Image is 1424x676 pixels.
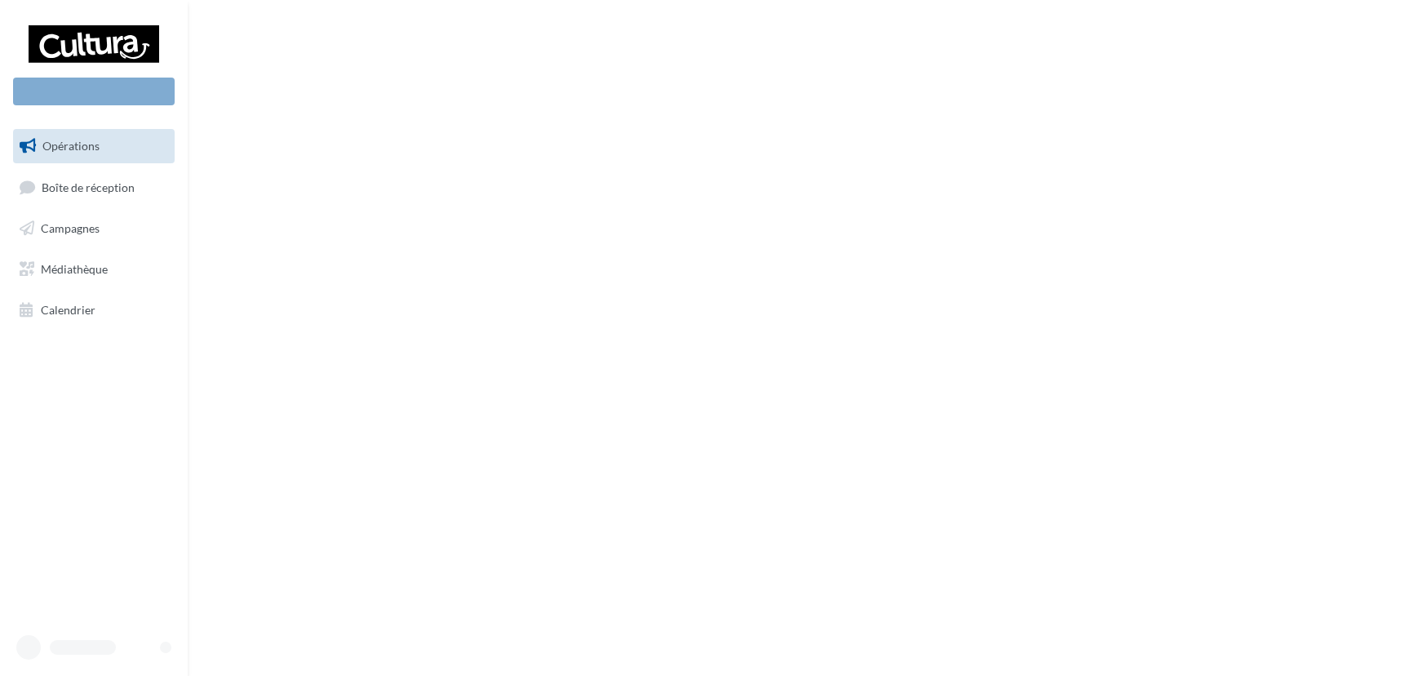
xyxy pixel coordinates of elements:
a: Médiathèque [10,252,178,287]
span: Médiathèque [41,262,108,276]
div: Nouvelle campagne [13,78,175,105]
span: Boîte de réception [42,180,135,193]
span: Campagnes [41,221,100,235]
a: Opérations [10,129,178,163]
a: Campagnes [10,211,178,246]
a: Boîte de réception [10,170,178,205]
span: Calendrier [41,302,95,316]
span: Opérations [42,139,100,153]
a: Calendrier [10,293,178,327]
